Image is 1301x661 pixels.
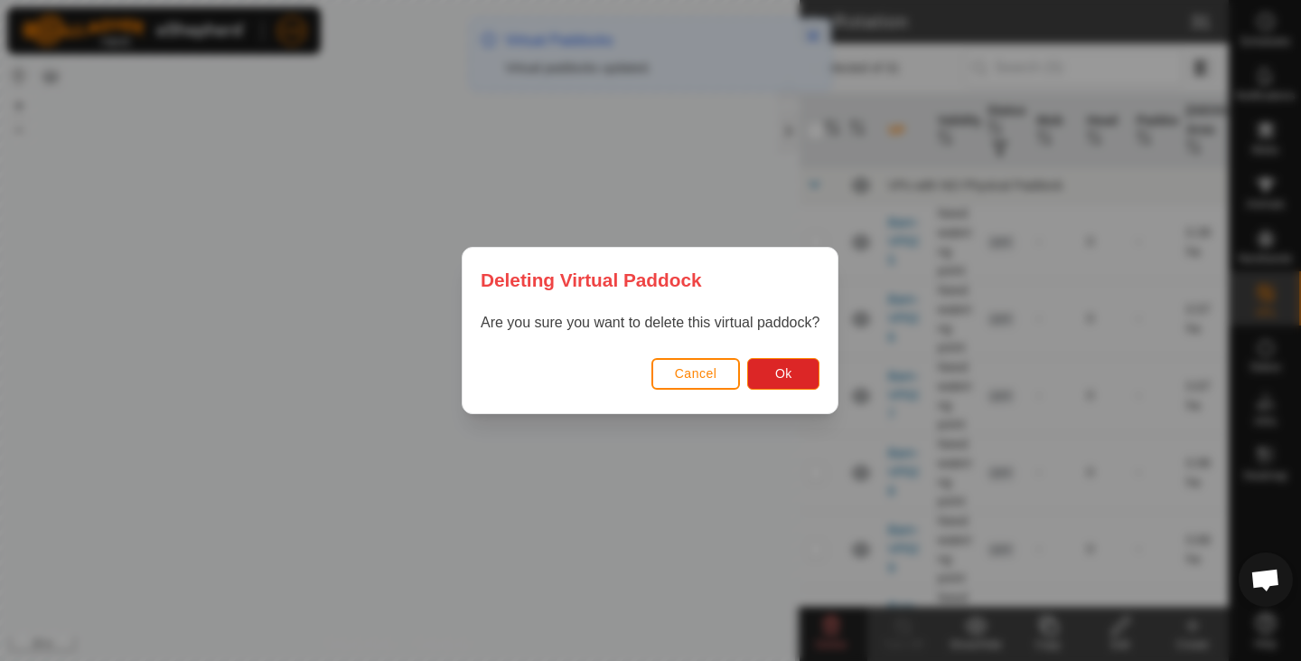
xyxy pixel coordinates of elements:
[748,358,820,390] button: Ok
[775,366,792,381] span: Ok
[481,266,702,294] span: Deleting Virtual Paddock
[1239,552,1293,607] div: Open chat
[675,366,717,381] span: Cancel
[651,358,741,390] button: Cancel
[481,312,819,334] p: Are you sure you want to delete this virtual paddock?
